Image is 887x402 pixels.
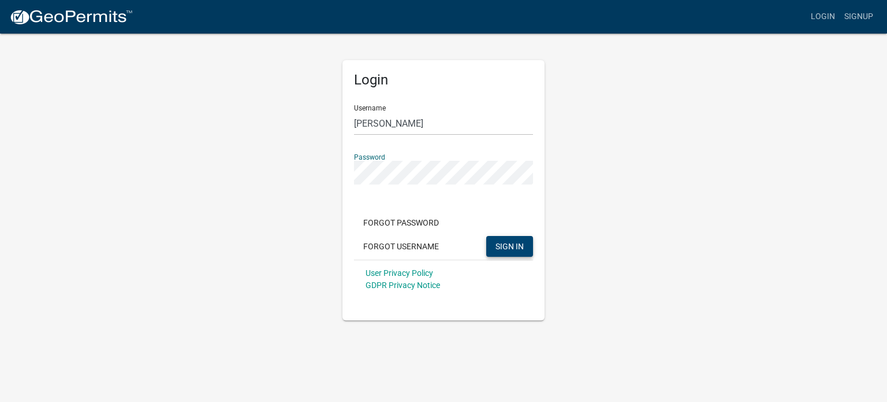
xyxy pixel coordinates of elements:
a: User Privacy Policy [366,268,433,278]
h5: Login [354,72,533,88]
span: SIGN IN [495,241,524,250]
a: GDPR Privacy Notice [366,281,440,290]
a: Login [806,6,840,28]
button: SIGN IN [486,236,533,257]
button: Forgot Username [354,236,448,257]
a: Signup [840,6,878,28]
button: Forgot Password [354,212,448,233]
